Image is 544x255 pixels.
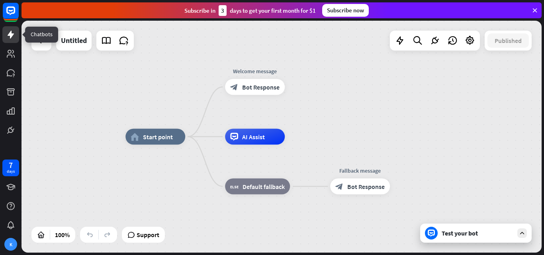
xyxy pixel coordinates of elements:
[61,31,87,51] div: Untitled
[219,5,227,16] div: 3
[219,67,291,75] div: Welcome message
[2,160,19,176] a: 7 days
[131,133,139,141] i: home_2
[184,5,316,16] div: Subscribe in days to get your first month for $1
[347,183,385,191] span: Bot Response
[487,33,529,48] button: Published
[4,238,17,251] div: K
[53,228,72,241] div: 100%
[242,133,265,141] span: AI Assist
[6,3,30,27] button: Open LiveChat chat widget
[230,83,238,91] i: block_bot_response
[335,183,343,191] i: block_bot_response
[243,183,285,191] span: Default fallback
[442,229,513,237] div: Test your bot
[324,167,396,175] div: Fallback message
[322,4,369,17] div: Subscribe now
[143,133,173,141] span: Start point
[230,183,239,191] i: block_fallback
[7,169,15,174] div: days
[137,228,159,241] span: Support
[9,162,13,169] div: 7
[242,83,280,91] span: Bot Response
